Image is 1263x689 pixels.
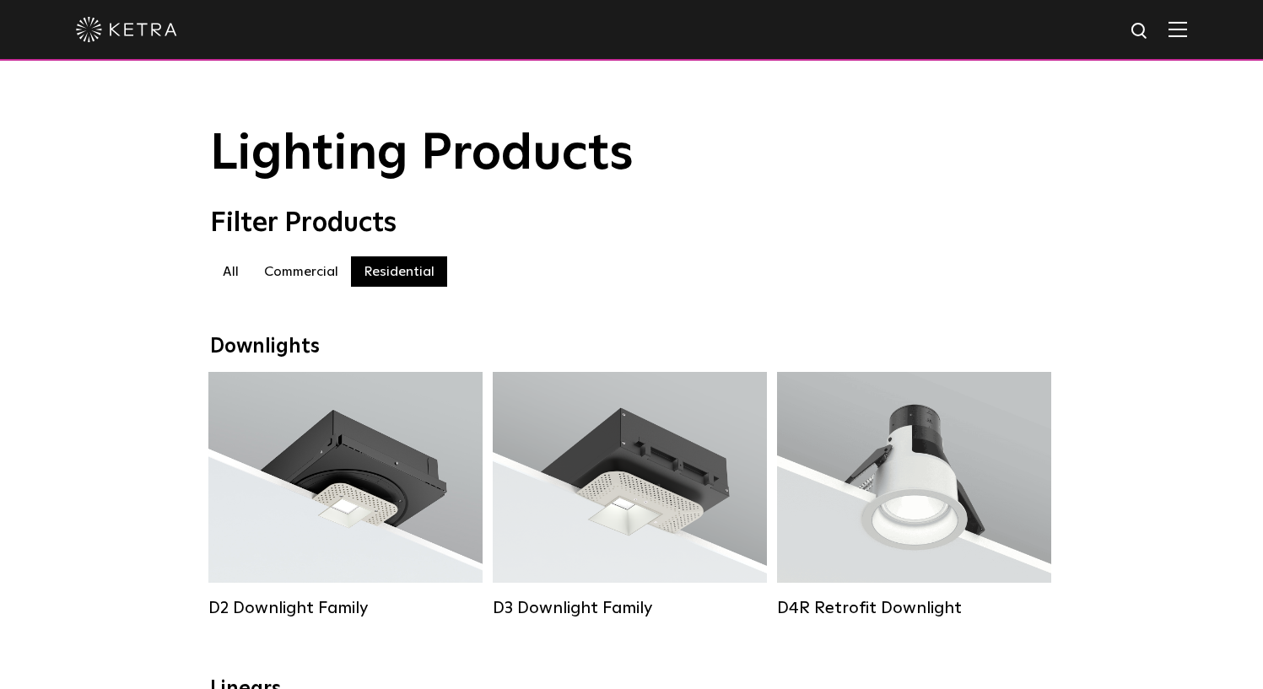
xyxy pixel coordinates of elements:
img: search icon [1130,21,1151,42]
span: Lighting Products [210,129,634,180]
div: D3 Downlight Family [493,598,767,618]
div: D2 Downlight Family [208,598,483,618]
a: D3 Downlight Family Lumen Output:700 / 900 / 1100Colors:White / Black / Silver / Bronze / Paintab... [493,372,767,621]
a: D2 Downlight Family Lumen Output:1200Colors:White / Black / Gloss Black / Silver / Bronze / Silve... [208,372,483,621]
div: D4R Retrofit Downlight [777,598,1051,618]
img: Hamburger%20Nav.svg [1169,21,1187,37]
label: Residential [351,256,447,287]
div: Downlights [210,335,1054,359]
label: All [210,256,251,287]
a: D4R Retrofit Downlight Lumen Output:800Colors:White / BlackBeam Angles:15° / 25° / 40° / 60°Watta... [777,372,1051,621]
div: Filter Products [210,207,1054,240]
img: ketra-logo-2019-white [76,17,177,42]
label: Commercial [251,256,351,287]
